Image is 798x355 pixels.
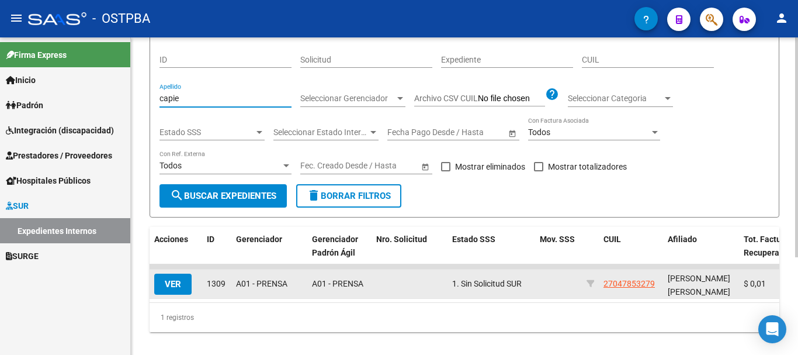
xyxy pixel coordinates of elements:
[150,303,779,332] div: 1 registros
[6,124,114,137] span: Integración (discapacidad)
[440,127,497,137] input: Fecha fin
[372,227,447,266] datatable-header-cell: Nro. Solicitud
[6,99,43,112] span: Padrón
[6,199,29,212] span: SUR
[452,279,522,288] span: 1. Sin Solicitud SUR
[744,279,766,288] span: $ 0,01
[307,227,372,266] datatable-header-cell: Gerenciador Padrón Ágil
[159,127,254,137] span: Estado SSS
[603,235,621,244] span: CUIL
[6,74,36,87] span: Inicio
[452,235,495,244] span: Estado SSS
[202,227,231,266] datatable-header-cell: ID
[599,227,663,266] datatable-header-cell: CUIL
[668,235,697,244] span: Afiliado
[165,279,181,289] span: VER
[744,235,795,257] span: Tot. Facturas Recuperables
[414,94,478,103] span: Archivo CSV CUIL
[478,94,545,104] input: Archivo CSV CUIL
[150,227,202,266] datatable-header-cell: Acciones
[353,161,410,171] input: Fecha fin
[231,227,307,266] datatable-header-cell: Gerenciador
[447,227,535,266] datatable-header-cell: Estado SSS
[312,279,363,288] span: A01 - PRENSA
[300,161,343,171] input: Fecha inicio
[548,160,627,174] span: Mostrar totalizadores
[506,127,518,139] button: Open calendar
[376,235,427,244] span: Nro. Solicitud
[236,235,282,244] span: Gerenciador
[528,127,550,137] span: Todos
[307,191,391,201] span: Borrar Filtros
[6,174,91,187] span: Hospitales Públicos
[663,227,739,266] datatable-header-cell: Afiliado
[300,94,395,104] span: Seleccionar Gerenciador
[9,11,23,25] mat-icon: menu
[273,127,368,137] span: Seleccionar Estado Interno
[6,250,39,263] span: SURGE
[758,315,786,343] div: Open Intercom Messenger
[455,160,525,174] span: Mostrar eliminados
[540,235,575,244] span: Mov. SSS
[159,161,182,170] span: Todos
[6,149,112,162] span: Prestadores / Proveedores
[159,184,287,208] button: Buscar Expedientes
[535,227,582,266] datatable-header-cell: Mov. SSS
[545,87,559,101] mat-icon: help
[236,279,287,288] span: A01 - PRENSA
[92,6,150,32] span: - OSTPBA
[312,235,358,257] span: Gerenciador Padrón Ágil
[568,94,662,104] span: Seleccionar Categoria
[207,235,214,244] span: ID
[668,274,730,297] span: [PERSON_NAME] [PERSON_NAME]
[170,191,276,201] span: Buscar Expedientes
[603,279,655,288] span: 27047853279
[154,235,188,244] span: Acciones
[775,11,789,25] mat-icon: person
[387,127,430,137] input: Fecha inicio
[154,274,192,295] button: VER
[170,188,184,202] mat-icon: search
[6,49,67,61] span: Firma Express
[419,160,431,173] button: Open calendar
[207,279,225,288] span: 1309
[296,184,401,208] button: Borrar Filtros
[307,188,321,202] mat-icon: delete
